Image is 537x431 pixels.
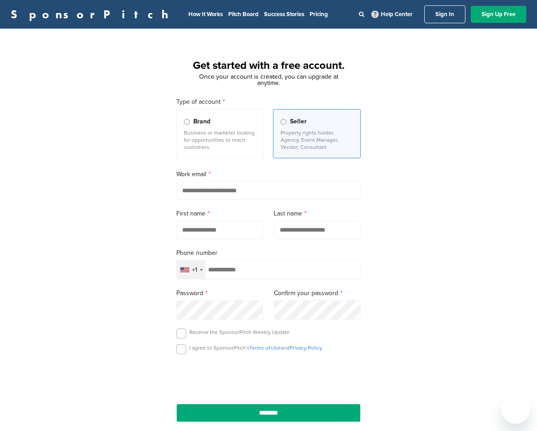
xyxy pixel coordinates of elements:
h1: Get started with a free account. [166,58,371,74]
label: Password [176,288,263,298]
p: Business or marketer looking for opportunities to reach customers [184,129,256,151]
iframe: reCAPTCHA [217,364,320,391]
a: SponsorPitch [11,8,174,20]
a: Pitch Board [228,11,259,18]
label: Type of account [176,97,361,107]
p: I agree to SponsorPitch’s and [189,344,322,351]
div: Selected country [177,261,205,279]
a: Terms of Use [249,345,281,351]
input: Seller Property rights holder, Agency, Event Manager, Vendor, Consultant [281,119,286,125]
a: Pricing [310,11,328,18]
a: Privacy Policy [290,345,322,351]
label: Work email [176,169,361,179]
a: Help Center [370,9,414,20]
div: +1 [192,267,197,273]
span: Once your account is created, you can upgrade at anytime. [199,73,338,87]
label: Phone number [176,248,361,258]
p: Receive the SponsorPitch Weekly Update [189,329,290,336]
span: Seller [290,117,307,127]
a: Sign Up Free [471,6,526,23]
a: How It Works [188,11,223,18]
a: Success Stories [264,11,304,18]
a: Sign In [424,5,465,23]
span: Brand [193,117,210,127]
iframe: Button to launch messaging window [501,395,530,424]
label: Confirm your password [274,288,361,298]
label: Last name [274,209,361,219]
p: Property rights holder, Agency, Event Manager, Vendor, Consultant [281,129,353,151]
label: First name [176,209,263,219]
input: Brand Business or marketer looking for opportunities to reach customers [184,119,190,125]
